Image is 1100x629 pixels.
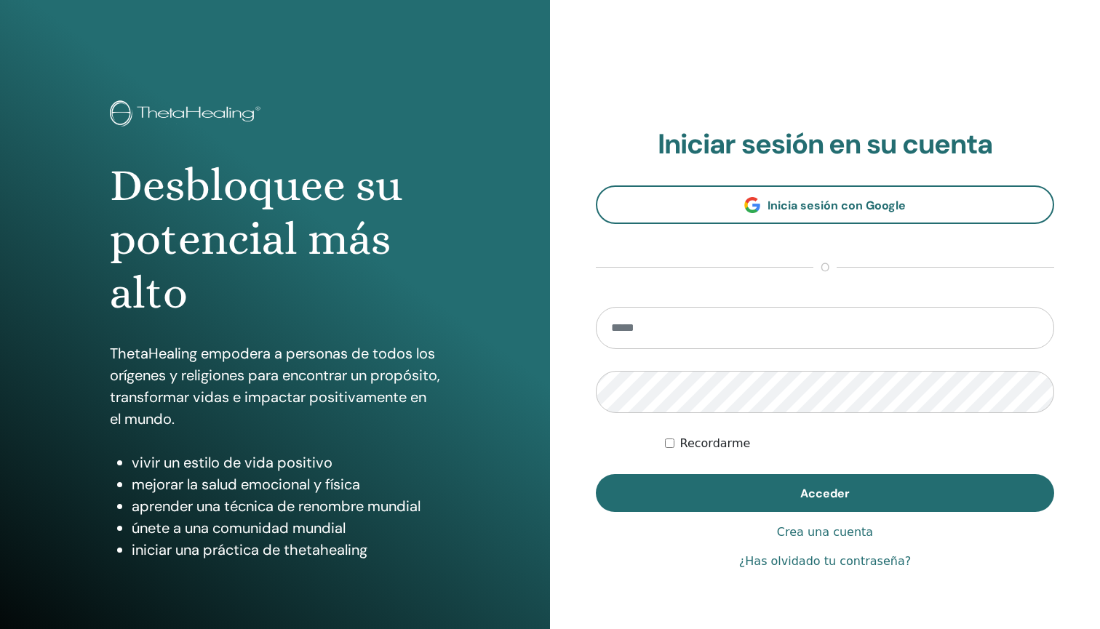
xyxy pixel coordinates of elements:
[596,128,1054,161] h2: Iniciar sesión en su cuenta
[596,474,1054,512] button: Acceder
[132,452,440,473] li: vivir un estilo de vida positivo
[768,198,906,213] span: Inicia sesión con Google
[132,495,440,517] li: aprender una técnica de renombre mundial
[132,517,440,539] li: únete a una comunidad mundial
[800,486,850,501] span: Acceder
[680,435,751,452] label: Recordarme
[665,435,1055,452] div: Mantenerme autenticado indefinidamente o hasta cerrar la sesión manualmente
[777,524,873,541] a: Crea una cuenta
[110,159,440,321] h1: Desbloquee su potencial más alto
[110,342,440,430] p: ThetaHealing empodera a personas de todos los orígenes y religiones para encontrar un propósito, ...
[813,259,837,276] span: o
[132,539,440,561] li: iniciar una práctica de thetahealing
[596,185,1054,224] a: Inicia sesión con Google
[132,473,440,495] li: mejorar la salud emocional y física
[739,553,911,570] a: ¿Has olvidado tu contraseña?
